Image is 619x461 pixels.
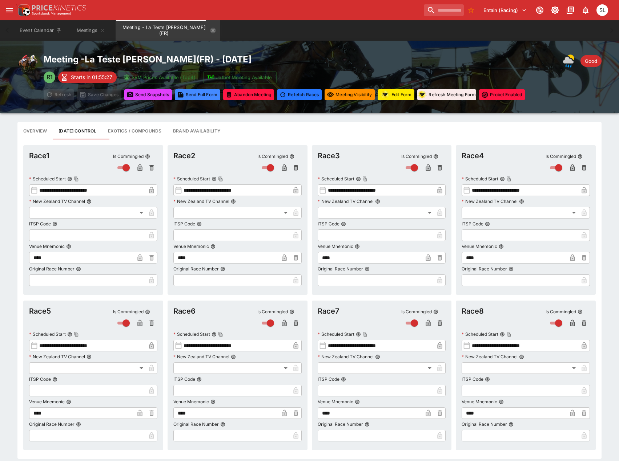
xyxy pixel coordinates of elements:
p: New Zealand TV Channel [29,198,85,204]
button: Scheduled StartCopy To Clipboard [500,176,505,181]
button: ITSP Code [197,377,202,382]
p: New Zealand TV Channel [173,354,229,360]
button: New Zealand TV Channel [87,354,92,359]
button: Venue Mnemonic [66,244,71,249]
p: ITSP Code [318,376,339,382]
button: Is Commingled [145,309,150,314]
button: Send Snapshots [124,89,172,100]
button: Documentation [564,4,577,17]
p: Scheduled Start [462,176,498,182]
p: New Zealand TV Channel [462,354,518,360]
button: Toggle light/dark mode [548,4,562,17]
button: Event Calendar [15,20,66,41]
p: Venue Mnemonic [318,243,353,249]
button: ITSP Code [52,377,57,382]
button: ITSP Code [485,221,490,227]
div: Weather: Showers [563,54,578,68]
p: Is Commingled [401,309,432,315]
button: open drawer [3,4,16,17]
button: ITSP Code [485,377,490,382]
p: Venue Mnemonic [462,243,497,249]
button: Connected to PK [533,4,546,17]
p: Scheduled Start [318,176,354,182]
img: jetbet-logo.svg [207,74,214,81]
button: Jetbet Meeting Available [203,71,277,83]
button: New Zealand TV Channel [375,354,380,359]
button: New Zealand TV Channel [87,199,92,204]
button: Update RacingForm for all races in this meeting [378,89,414,100]
button: New Zealand TV Channel [519,199,524,204]
p: Scheduled Start [29,176,66,182]
button: New Zealand TV Channel [375,199,380,204]
button: Set all events in meeting to specified visibility [325,89,375,100]
p: Is Commingled [257,153,288,159]
button: Original Race Number [220,422,225,427]
button: SRM Prices Available (Top4) [120,71,200,83]
p: Scheduled Start [462,331,498,337]
p: Venue Mnemonic [29,399,65,405]
p: Is Commingled [401,153,432,159]
button: Configure each race specific details at once [53,122,102,139]
button: Copy To Clipboard [74,332,79,337]
button: Venue Mnemonic [499,399,504,404]
button: New Zealand TV Channel [231,199,236,204]
button: Scheduled StartCopy To Clipboard [500,332,505,337]
button: Is Commingled [433,309,438,314]
button: Original Race Number [76,266,81,272]
p: Starts in 01:55:27 [71,73,112,81]
p: Is Commingled [546,153,576,159]
img: PriceKinetics [32,5,86,11]
button: Copy To Clipboard [218,176,223,181]
button: ITSP Code [341,221,346,227]
button: Original Race Number [365,266,370,272]
button: ITSP Code [52,221,57,227]
h4: Race 2 [173,151,269,160]
button: Original Race Number [509,422,514,427]
p: New Zealand TV Channel [29,354,85,360]
button: Singa Livett [594,2,610,18]
button: Select Tenant [479,4,531,16]
p: New Zealand TV Channel [173,198,229,204]
button: Configure brand availability for the meeting [167,122,226,139]
button: Scheduled StartCopy To Clipboard [212,176,217,181]
h4: Race 4 [462,151,557,160]
p: Is Commingled [113,153,144,159]
p: Original Race Number [462,266,507,272]
button: View and edit meeting dividends and compounds. [102,122,167,139]
p: Venue Mnemonic [173,399,209,405]
button: Base meeting details [17,122,53,139]
h4: Race 3 [318,151,413,160]
img: horse_racing.png [17,54,38,74]
div: racingform [417,90,427,100]
button: Is Commingled [289,309,294,314]
img: PriceKinetics Logo [16,3,31,17]
button: Refresh Meeting Form [417,89,476,100]
p: Venue Mnemonic [318,399,353,405]
p: Venue Mnemonic [173,243,209,249]
button: Send Full Form [175,89,220,100]
h4: Race 8 [462,306,557,316]
button: New Zealand TV Channel [231,354,236,359]
button: Is Commingled [433,154,438,159]
p: Is Commingled [546,309,576,315]
button: Is Commingled [578,309,583,314]
p: Scheduled Start [173,176,210,182]
button: Refetching all race data will discard any changes you have made and reload the latest race data f... [277,89,322,100]
p: Original Race Number [29,421,75,427]
p: ITSP Code [318,221,339,227]
button: Scheduled StartCopy To Clipboard [356,332,361,337]
p: New Zealand TV Channel [318,198,374,204]
button: Venue Mnemonic [499,244,504,249]
button: ITSP Code [197,221,202,227]
h4: Race 6 [173,306,269,316]
div: racingform [380,90,390,100]
p: New Zealand TV Channel [462,198,518,204]
button: Mark all events in meeting as closed and abandoned. [223,89,274,100]
button: No Bookmarks [465,4,477,16]
p: Is Commingled [113,309,144,315]
button: Copy To Clipboard [506,332,511,337]
button: Is Commingled [145,154,150,159]
p: ITSP Code [462,376,483,382]
button: Scheduled StartCopy To Clipboard [212,332,217,337]
p: ITSP Code [29,376,51,382]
